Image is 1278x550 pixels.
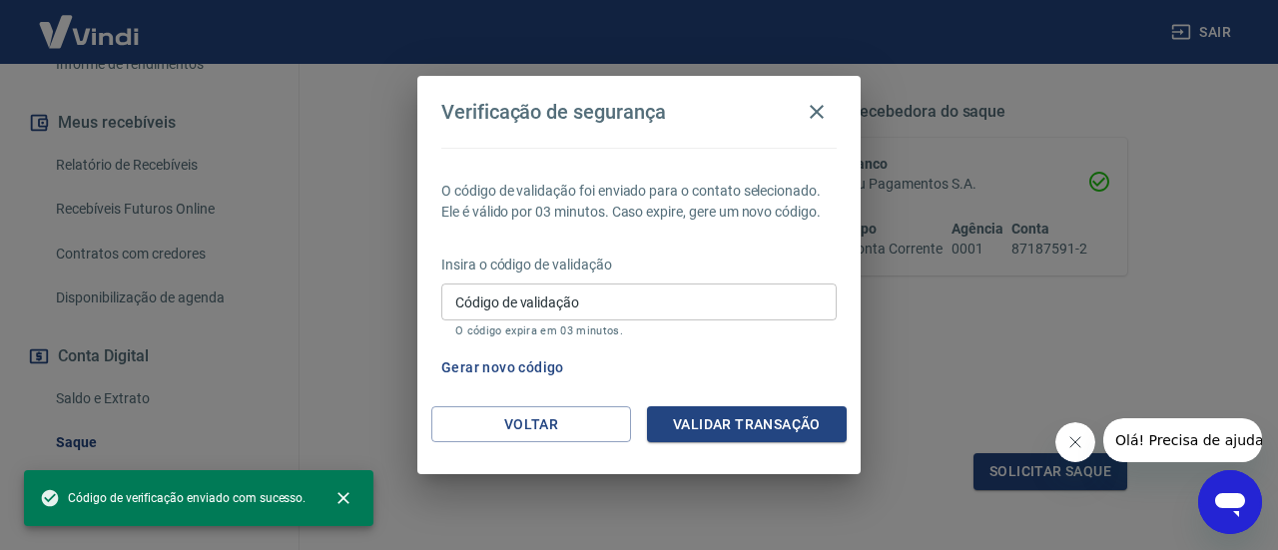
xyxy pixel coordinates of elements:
iframe: Mensagem da empresa [1103,418,1262,462]
iframe: Botão para abrir a janela de mensagens [1198,470,1262,534]
iframe: Fechar mensagem [1055,422,1095,462]
button: Voltar [431,406,631,443]
p: O código de validação foi enviado para o contato selecionado. Ele é válido por 03 minutos. Caso e... [441,181,837,223]
p: Insira o código de validação [441,255,837,275]
button: close [321,476,365,520]
button: Validar transação [647,406,847,443]
p: O código expira em 03 minutos. [455,324,823,337]
button: Gerar novo código [433,349,572,386]
h4: Verificação de segurança [441,100,666,124]
span: Código de verificação enviado com sucesso. [40,488,306,508]
span: Olá! Precisa de ajuda? [12,14,168,30]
